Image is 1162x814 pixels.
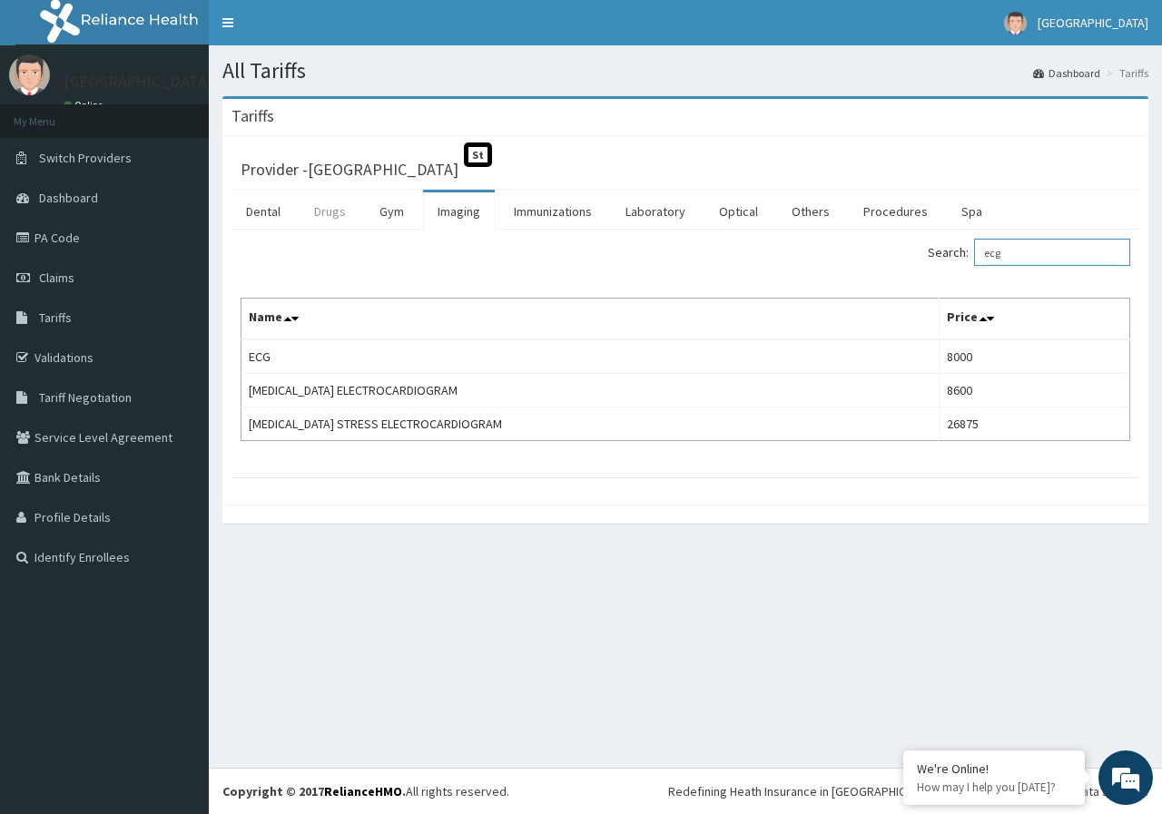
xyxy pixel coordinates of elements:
h3: Tariffs [231,108,274,124]
label: Search: [928,239,1130,266]
td: [MEDICAL_DATA] ELECTROCARDIOGRAM [241,374,940,407]
th: Name [241,299,940,340]
a: RelianceHMO [324,783,402,799]
span: We're online! [105,229,251,412]
strong: Copyright © 2017 . [222,783,406,799]
td: 8000 [939,339,1129,374]
h1: All Tariffs [222,59,1148,83]
a: Gym [365,192,419,230]
footer: All rights reserved. [209,768,1162,814]
a: Laboratory [611,192,700,230]
a: Immunizations [499,192,606,230]
span: Dashboard [39,190,98,206]
div: Minimize live chat window [298,9,341,53]
p: How may I help you today? [917,780,1071,795]
span: Tariff Negotiation [39,389,132,406]
span: St [464,142,492,167]
a: Others [777,192,844,230]
span: Claims [39,270,74,286]
img: User Image [9,54,50,95]
a: Dental [231,192,295,230]
span: Tariffs [39,309,72,326]
a: Drugs [300,192,360,230]
li: Tariffs [1102,65,1148,81]
div: Redefining Heath Insurance in [GEOGRAPHIC_DATA] using Telemedicine and Data Science! [668,782,1148,800]
span: Switch Providers [39,150,132,166]
a: Optical [704,192,773,230]
textarea: Type your message and hit 'Enter' [9,495,346,559]
img: User Image [1004,12,1027,34]
td: [MEDICAL_DATA] STRESS ELECTROCARDIOGRAM [241,407,940,441]
td: 26875 [939,407,1129,441]
a: Online [64,99,107,112]
th: Price [939,299,1129,340]
h3: Provider - [GEOGRAPHIC_DATA] [241,162,458,178]
img: d_794563401_company_1708531726252_794563401 [34,91,74,136]
a: Imaging [423,192,495,230]
div: We're Online! [917,760,1071,777]
td: ECG [241,339,940,374]
a: Spa [947,192,997,230]
div: Chat with us now [94,102,305,125]
a: Procedures [849,192,942,230]
a: Dashboard [1033,65,1100,81]
input: Search: [974,239,1130,266]
p: [GEOGRAPHIC_DATA] [64,74,213,90]
span: [GEOGRAPHIC_DATA] [1038,15,1148,31]
td: 8600 [939,374,1129,407]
